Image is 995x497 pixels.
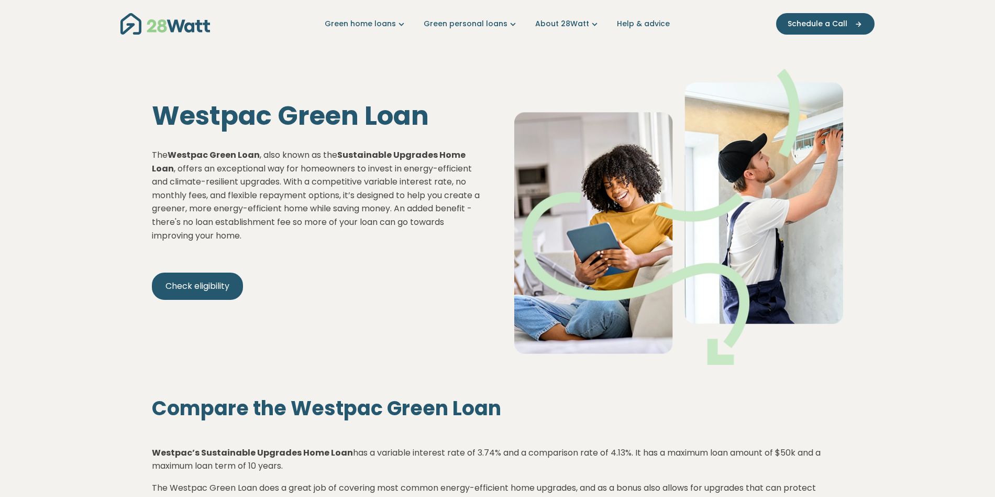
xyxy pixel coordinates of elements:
[152,149,466,175] strong: Sustainable Upgrades Home Loan
[152,447,353,459] strong: Westpac’s Sustainable Upgrades Home Loan
[152,100,481,132] h1: Westpac Green Loan
[168,149,260,161] strong: Westpac Green Loan
[535,18,600,29] a: About 28Watt
[152,446,843,473] p: has a variable interest rate of 3.74% and a comparison rate of 4.13%. It has a maximum loan amoun...
[152,273,243,300] a: Check eligibility
[152,148,481,242] p: The , also known as the , offers an exceptional way for homeowners to invest in energy-efficient ...
[776,13,875,35] button: Schedule a Call
[152,396,843,420] h2: Compare the Westpac Green Loan
[424,18,518,29] a: Green personal loans
[120,10,875,37] nav: Main navigation
[617,18,670,29] a: Help & advice
[788,18,847,29] span: Schedule a Call
[120,13,210,35] img: 28Watt
[325,18,407,29] a: Green home loans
